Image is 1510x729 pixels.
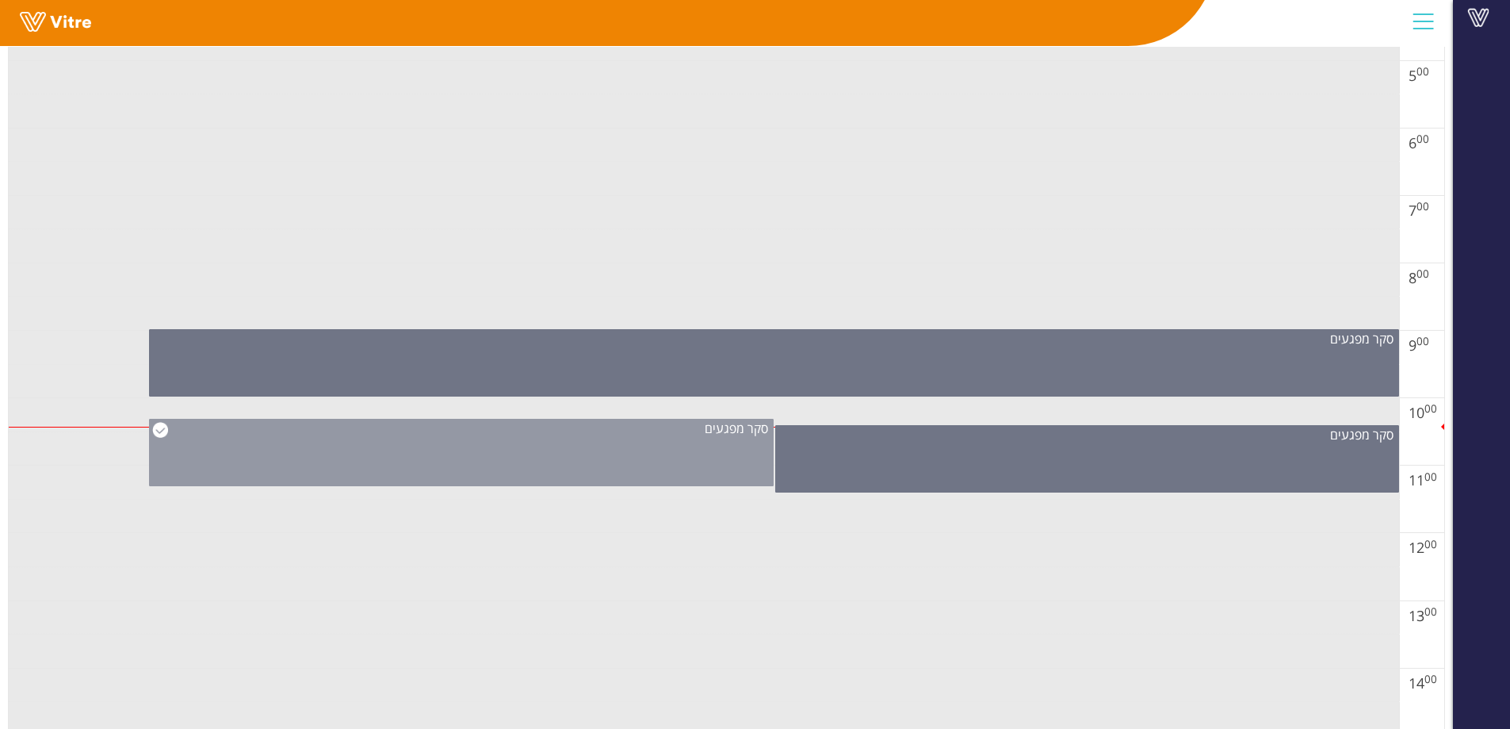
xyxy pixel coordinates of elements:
th: ​ [1399,567,1444,601]
span: 7014 [1330,330,1393,347]
span: 13 [1409,606,1424,625]
th: ​ [1399,635,1444,669]
sup: 00 [1416,132,1429,146]
span: 6 [1409,133,1416,152]
th: ​ [1399,432,1444,466]
sup: 00 [1424,537,1437,551]
sup: 00 [1416,64,1429,79]
th: ​ [1399,365,1444,399]
span: 12 [1409,538,1424,557]
th: ​ [1399,94,1444,129]
span: 8 [1409,268,1416,287]
sup: 00 [1424,401,1437,416]
sup: 00 [1424,604,1437,619]
span: 7014 [705,420,768,437]
img: Vicon.png [152,422,168,438]
th: ​ [1399,297,1444,331]
sup: 00 [1416,267,1429,281]
sup: 00 [1424,470,1437,484]
sup: 00 [1416,334,1429,348]
th: ​ [1399,229,1444,263]
sup: 00 [1416,199,1429,213]
span: 11 [1409,470,1424,489]
span: 14 [1409,673,1424,693]
span: 7014 [1330,426,1393,443]
th: ​ [1399,500,1444,534]
th: ​ [1399,162,1444,196]
span: 10 [1409,403,1424,422]
sup: 00 [1424,672,1437,686]
span: 5 [1409,66,1416,85]
span: 9 [1409,336,1416,355]
span: 7 [1409,201,1416,220]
